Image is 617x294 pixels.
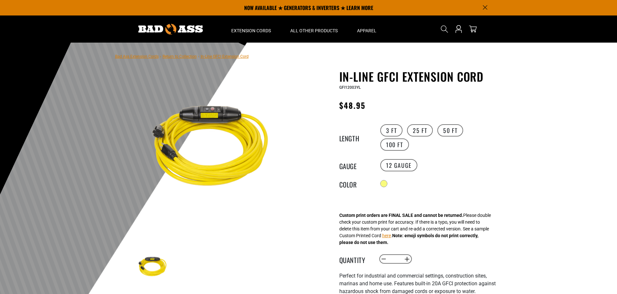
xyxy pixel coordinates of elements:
[290,28,338,34] span: All Other Products
[380,159,417,171] label: 12 Gauge
[222,15,281,43] summary: Extension Cords
[380,138,409,151] label: 100 FT
[281,15,347,43] summary: All Other Products
[198,54,199,59] span: ›
[380,124,403,137] label: 3 FT
[347,15,386,43] summary: Apparel
[138,24,203,35] img: Bad Ass Extension Cords
[339,99,365,111] span: $48.95
[339,233,478,245] strong: Note: emoji symbols do not print correctly, please do not use them.
[339,213,463,218] strong: Custom print orders are FINAL SALE and cannot be returned.
[134,71,290,227] img: Yellow
[339,255,372,263] label: Quantity
[439,24,450,34] summary: Search
[382,232,391,239] button: here
[339,179,372,188] legend: Color
[357,28,376,34] span: Apparel
[115,54,159,59] a: Bad Ass Extension Cords
[407,124,433,137] label: 25 FT
[339,70,497,83] h1: In-Line GFCI Extension Cord
[115,52,249,60] nav: breadcrumbs
[339,212,491,246] div: Please double check your custom print for accuracy. If there is a typo, you will need to delete t...
[160,54,161,59] span: ›
[163,54,197,59] a: Return to Collection
[201,54,249,59] span: In-Line GFCI Extension Cord
[339,133,372,142] legend: Length
[339,161,372,169] legend: Gauge
[231,28,271,34] span: Extension Cords
[134,248,172,286] img: Yellow
[437,124,463,137] label: 50 FT
[339,85,361,90] span: GFI12003YL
